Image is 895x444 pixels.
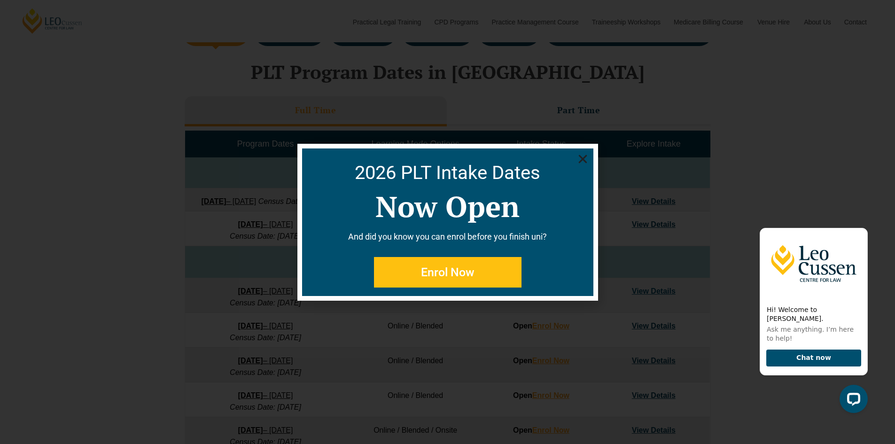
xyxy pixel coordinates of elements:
a: Close [577,153,589,165]
span: Enrol Now [421,266,475,278]
a: Now Open [375,187,520,226]
iframe: LiveChat chat widget [752,220,872,421]
p: And did you know you can enrol before you finish uni? [307,230,589,243]
a: Enrol Now [374,257,521,288]
a: 2026 PLT Intake Dates [355,162,540,184]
